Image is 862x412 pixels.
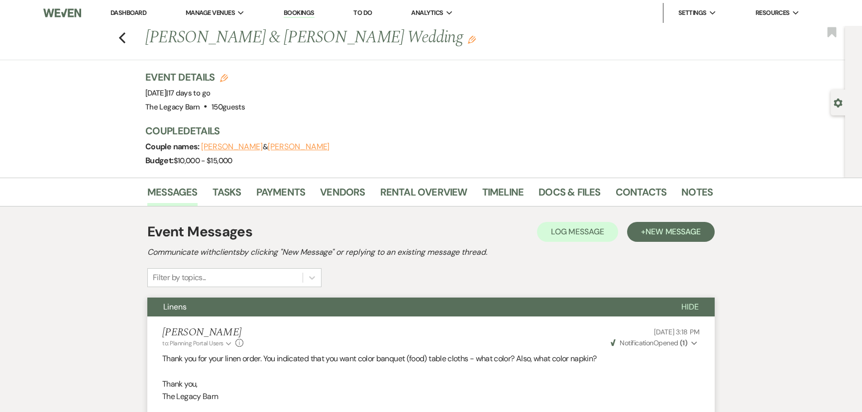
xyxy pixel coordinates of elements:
button: [PERSON_NAME] [201,143,263,151]
a: To Do [353,8,372,17]
span: 150 guests [212,102,245,112]
button: NotificationOpened (1) [609,338,700,348]
span: Manage Venues [186,8,235,18]
a: Rental Overview [380,184,467,206]
span: to: Planning Portal Users [162,339,223,347]
h1: Event Messages [147,221,252,242]
p: Thank you, [162,378,700,391]
span: 17 days to go [168,88,211,98]
a: Notes [681,184,713,206]
a: Bookings [284,8,315,18]
button: +New Message [627,222,715,242]
span: Opened [611,338,687,347]
span: Linens [163,302,187,312]
button: [PERSON_NAME] [268,143,329,151]
p: The Legacy Barn [162,390,700,403]
span: Budget: [145,155,174,166]
img: Weven Logo [43,2,81,23]
button: Open lead details [834,98,843,107]
span: Log Message [551,226,604,237]
div: Filter by topics... [153,272,206,284]
p: Thank you for your linen order. You indicated that you want color banquet (food) table cloths - w... [162,352,700,365]
a: Docs & Files [539,184,600,206]
span: The Legacy Barn [145,102,200,112]
span: $10,000 - $15,000 [174,156,232,166]
span: Notification [620,338,653,347]
span: | [166,88,210,98]
a: Vendors [320,184,365,206]
span: Hide [681,302,699,312]
a: Payments [256,184,306,206]
span: Couple names: [145,141,201,152]
button: Log Message [537,222,618,242]
h1: [PERSON_NAME] & [PERSON_NAME] Wedding [145,26,591,50]
span: Analytics [411,8,443,18]
a: Dashboard [110,8,146,17]
button: Hide [665,298,715,316]
span: [DATE] [145,88,210,98]
a: Messages [147,184,198,206]
h3: Event Details [145,70,245,84]
a: Tasks [213,184,241,206]
h3: Couple Details [145,124,703,138]
button: to: Planning Portal Users [162,339,233,348]
span: Resources [755,8,790,18]
span: Settings [678,8,707,18]
h5: [PERSON_NAME] [162,326,243,339]
span: & [201,142,329,152]
strong: ( 1 ) [680,338,687,347]
a: Timeline [482,184,524,206]
button: Edit [468,35,476,44]
a: Contacts [616,184,667,206]
button: Linens [147,298,665,316]
span: New Message [646,226,701,237]
span: [DATE] 3:18 PM [654,327,700,336]
h2: Communicate with clients by clicking "New Message" or replying to an existing message thread. [147,246,715,258]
